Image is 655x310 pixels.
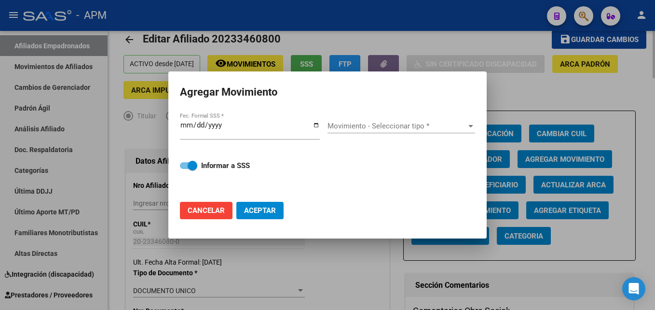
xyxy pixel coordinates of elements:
[236,202,284,219] button: Aceptar
[327,122,466,130] span: Movimiento - Seleccionar tipo *
[201,161,250,170] strong: Informar a SSS
[622,277,645,300] div: Open Intercom Messenger
[180,83,475,101] h2: Agregar Movimiento
[180,202,232,219] button: Cancelar
[244,206,276,215] span: Aceptar
[188,206,225,215] span: Cancelar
